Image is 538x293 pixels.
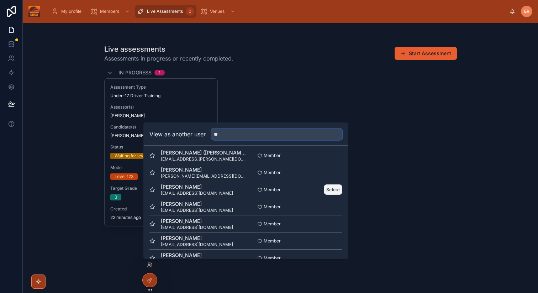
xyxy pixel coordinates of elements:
[161,235,233,242] span: [PERSON_NAME]
[264,187,281,193] span: Member
[135,5,196,18] a: Live Assessments0
[324,184,342,195] button: Select
[161,166,246,173] span: [PERSON_NAME]
[110,133,212,138] span: [PERSON_NAME]
[104,44,233,54] h1: Live assessments
[395,47,457,60] button: Start Assessment
[110,215,141,220] p: 22 minutes ago
[149,130,206,138] h2: View as another user
[161,242,233,247] span: [EMAIL_ADDRESS][DOMAIN_NAME]
[104,54,233,63] span: Assessments in progress or recently completed.
[161,218,233,225] span: [PERSON_NAME]
[110,206,212,212] span: Created
[264,221,281,227] span: Member
[46,4,510,19] div: scrollable content
[110,104,212,110] span: Assessor(s)
[264,170,281,176] span: Member
[61,9,81,14] span: My profile
[159,70,160,75] div: 1
[104,78,218,226] a: Assessment TypeUnder-17 Driver TrainingAssessor(s)[PERSON_NAME]Candidate(s)[PERSON_NAME]StatusWai...
[110,144,212,150] span: Status
[110,165,212,171] span: Mode
[110,124,212,130] span: Candidate(s)
[100,9,119,14] span: Members
[161,252,246,259] span: [PERSON_NAME]
[49,5,86,18] a: My profile
[110,93,160,99] span: Under-17 Driver Training
[147,9,183,14] span: Live Assessments
[161,183,233,190] span: [PERSON_NAME]
[264,153,281,158] span: Member
[161,225,233,230] span: [EMAIL_ADDRESS][DOMAIN_NAME]
[264,204,281,210] span: Member
[118,69,152,76] span: In progress
[524,9,529,14] span: ER
[161,200,233,208] span: [PERSON_NAME]
[210,9,225,14] span: Venues
[161,208,233,213] span: [EMAIL_ADDRESS][DOMAIN_NAME]
[198,5,239,18] a: Venues
[110,84,212,90] span: Assessment Type
[161,259,246,265] span: [PERSON_NAME][EMAIL_ADDRESS][DOMAIN_NAME]
[264,238,281,244] span: Member
[161,190,233,196] span: [EMAIL_ADDRESS][DOMAIN_NAME]
[161,149,246,156] span: [PERSON_NAME] ([PERSON_NAME]) [PERSON_NAME]
[161,173,246,179] span: [PERSON_NAME][EMAIL_ADDRESS][DOMAIN_NAME]
[115,194,117,200] div: 3
[186,7,194,16] div: 0
[115,153,197,159] div: Waiting for level 123 candidate to confirm
[28,6,40,17] img: App logo
[88,5,133,18] a: Members
[264,255,281,261] span: Member
[161,156,246,162] span: [EMAIL_ADDRESS][PERSON_NAME][DOMAIN_NAME]
[110,185,212,191] span: Target Grade
[115,173,133,180] div: Level 123
[110,113,212,119] span: [PERSON_NAME]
